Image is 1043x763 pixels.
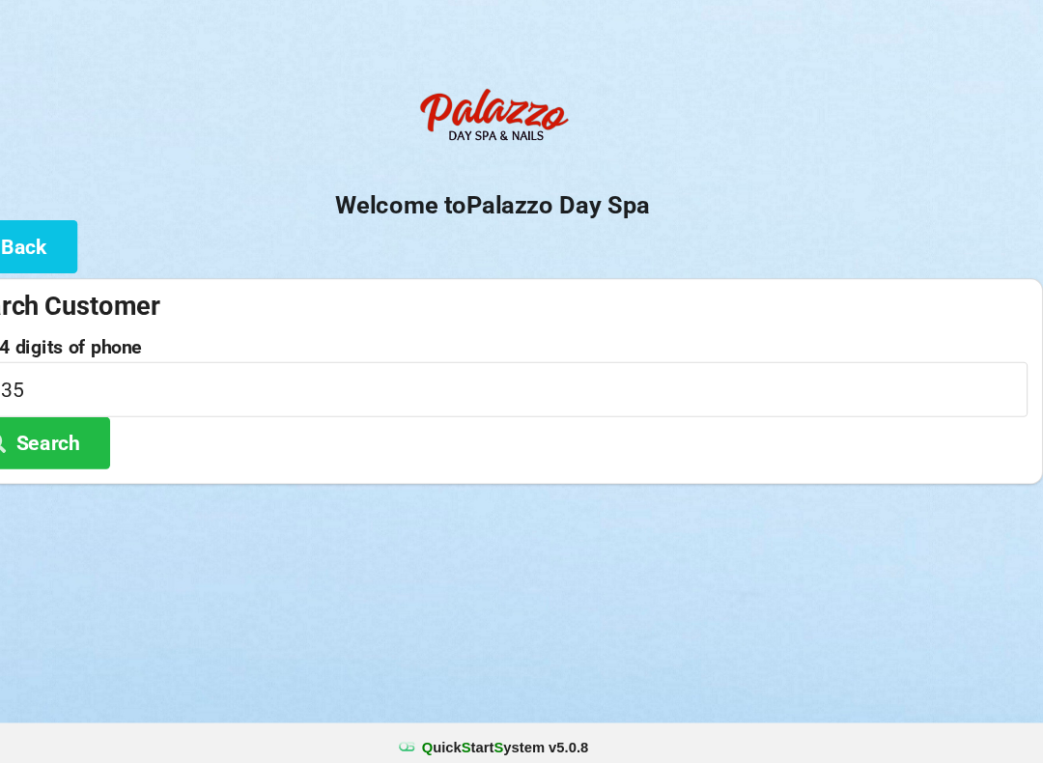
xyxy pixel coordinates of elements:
img: favicon.ico [431,730,450,749]
span: S [493,732,501,748]
label: Last 4 digits of phone [14,352,1029,371]
span: S [522,732,531,748]
div: Search Customer [14,306,1029,338]
button: Search [14,427,159,476]
input: 0000 [14,375,1029,426]
span: Q [455,732,465,748]
img: PalazzoDaySpaNails-Logo.png [444,105,599,183]
b: uick tart ystem v 5.0.8 [455,730,612,749]
div: Logout [965,14,1008,28]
